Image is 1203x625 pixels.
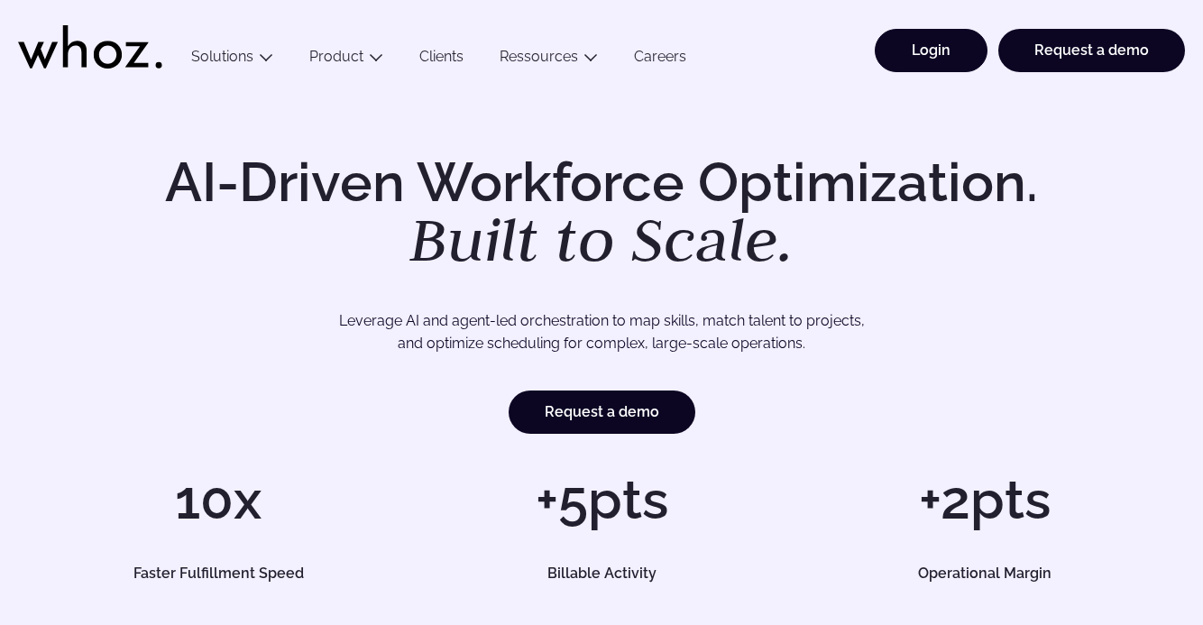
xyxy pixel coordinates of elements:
[802,473,1167,527] h1: +2pts
[140,155,1063,271] h1: AI-Driven Workforce Optimization.
[482,48,616,72] button: Ressources
[409,199,794,279] em: Built to Scale.
[401,48,482,72] a: Clients
[998,29,1185,72] a: Request a demo
[1084,506,1178,600] iframe: Chatbot
[173,48,291,72] button: Solutions
[93,309,1111,355] p: Leverage AI and agent-led orchestration to map skills, match talent to projects, and optimize sch...
[616,48,704,72] a: Careers
[36,473,401,527] h1: 10x
[500,48,578,65] a: Ressources
[309,48,363,65] a: Product
[437,566,766,581] h5: Billable Activity
[419,473,785,527] h1: +5pts
[291,48,401,72] button: Product
[875,29,987,72] a: Login
[509,391,695,434] a: Request a demo
[821,566,1149,581] h5: Operational Margin
[54,566,382,581] h5: Faster Fulfillment Speed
